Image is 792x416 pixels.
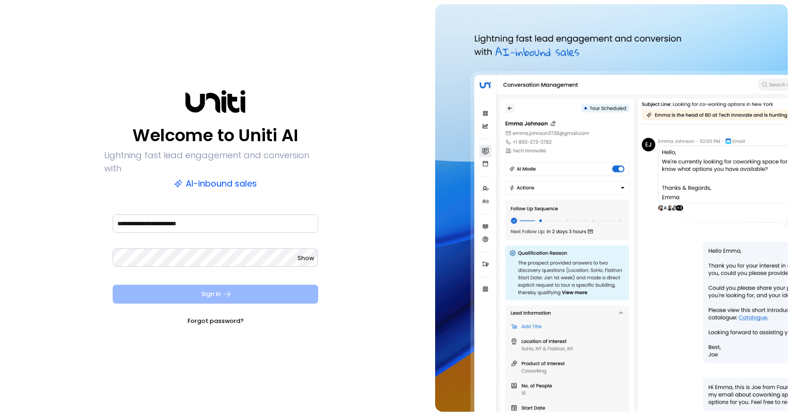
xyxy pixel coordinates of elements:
[132,124,298,147] p: Welcome to Uniti AI
[297,254,314,263] button: Show
[188,316,244,326] a: Forgot password?
[104,149,327,175] p: Lightning fast lead engagement and conversion with
[297,254,314,262] span: Show
[174,177,257,190] p: AI-inbound sales
[435,4,788,412] img: auth-hero.png
[113,285,318,304] button: Sign In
